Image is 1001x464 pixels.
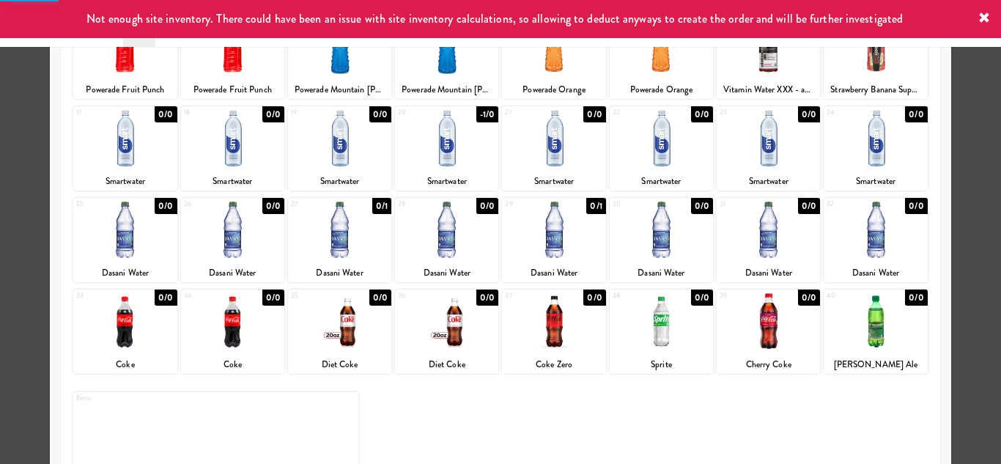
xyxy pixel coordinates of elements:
div: 22 [613,106,662,119]
div: 130/0Powerade Orange [502,15,605,99]
div: [PERSON_NAME] Ale [824,356,927,374]
div: 0/0 [691,290,713,306]
div: 0/0 [155,106,177,122]
div: 300/0Dasani Water [610,198,713,282]
div: Powerade Orange [612,81,711,99]
div: Powerade Orange [504,81,603,99]
div: Powerade Fruit Punch [75,81,174,99]
div: Cherry Coke [717,356,820,374]
div: Smartwater [826,172,925,191]
div: 0/0 [369,106,391,122]
div: 280/0Dasani Water [395,198,498,282]
div: Coke Zero [502,356,605,374]
div: Dasani Water [397,264,496,282]
div: 37 [505,290,554,302]
div: Vitamin Water XXX - acai, blueberry, pomegranate [717,81,820,99]
div: Dasani Water [719,264,818,282]
div: 34 [184,290,233,302]
div: 0/0 [905,106,927,122]
div: Powerade Orange [610,81,713,99]
div: 0/0 [583,290,605,306]
div: 30 [613,198,662,210]
div: 380/0Sprite [610,290,713,374]
div: 0/0 [476,198,498,214]
div: 360/0Diet Coke [395,290,498,374]
div: Smartwater [290,172,389,191]
div: 250/0Dasani Water [73,198,177,282]
div: 150/0Vitamin Water XXX - acai, blueberry, pomegranate [717,15,820,99]
div: Dasani Water [824,264,927,282]
div: Dasani Water [183,264,282,282]
div: Dasani Water [75,264,174,282]
div: 110/0Powerade Mountain [PERSON_NAME] Blast [288,15,391,99]
div: 26 [184,198,233,210]
div: 0/0 [262,106,284,122]
div: 350/0Diet Coke [288,290,391,374]
div: 40 [827,290,876,302]
div: 0/1 [372,198,391,214]
div: 210/0Smartwater [502,106,605,191]
div: Coke [73,356,177,374]
div: Dasani Water [288,264,391,282]
div: Smartwater [824,172,927,191]
div: 370/0Coke Zero [502,290,605,374]
div: 190/0Smartwater [288,106,391,191]
div: 0/0 [583,106,605,122]
div: 330/0Coke [73,290,177,374]
div: 100/0Powerade Fruit Punch [181,15,284,99]
div: 0/1 [586,198,605,214]
div: Smartwater [612,172,711,191]
div: 0/0 [798,198,820,214]
div: 270/1Dasani Water [288,198,391,282]
div: Powerade Mountain [PERSON_NAME] Blast [395,81,498,99]
div: 220/0Smartwater [610,106,713,191]
div: 390/0Cherry Coke [717,290,820,374]
div: 260/0Dasani Water [181,198,284,282]
div: 29 [505,198,554,210]
div: Dasani Water [610,264,713,282]
div: Smartwater [610,172,713,191]
div: Coke [181,356,284,374]
div: 32 [827,198,876,210]
div: 160/0Strawberry Banana SuperDrink, BODYARMOR [824,15,927,99]
div: 36 [398,290,447,302]
div: 0/0 [691,106,713,122]
div: 400/0[PERSON_NAME] Ale [824,290,927,374]
div: Smartwater [502,172,605,191]
div: Smartwater [717,172,820,191]
div: Smartwater [395,172,498,191]
div: Powerade Orange [502,81,605,99]
div: Powerade Mountain [PERSON_NAME] Blast [288,81,391,99]
div: Coke [75,356,174,374]
div: Smartwater [504,172,603,191]
div: Coke Zero [504,356,603,374]
div: Smartwater [73,172,177,191]
div: Coke [183,356,282,374]
div: 0/0 [905,290,927,306]
div: -1/0 [476,106,498,122]
div: 0/0 [476,290,498,306]
div: Sprite [610,356,713,374]
div: 20-1/0Smartwater [395,106,498,191]
div: 340/0Coke [181,290,284,374]
div: Dasani Water [395,264,498,282]
div: 0/0 [798,106,820,122]
div: 0/0 [155,290,177,306]
div: 35 [291,290,340,302]
div: 0/0 [798,290,820,306]
div: 90/0Powerade Fruit Punch [73,15,177,99]
div: 230/0Smartwater [717,106,820,191]
div: 25 [76,198,125,210]
div: Dasani Water [504,264,603,282]
div: 17 [76,106,125,119]
div: 23 [720,106,769,119]
div: 140/0Powerade Orange [610,15,713,99]
div: Diet Coke [288,356,391,374]
div: Dasani Water [290,264,389,282]
div: 39 [720,290,769,302]
div: 24 [827,106,876,119]
div: Strawberry Banana SuperDrink, BODYARMOR [826,81,925,99]
div: Sprite [612,356,711,374]
div: 33 [76,290,125,302]
div: Smartwater [288,172,391,191]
